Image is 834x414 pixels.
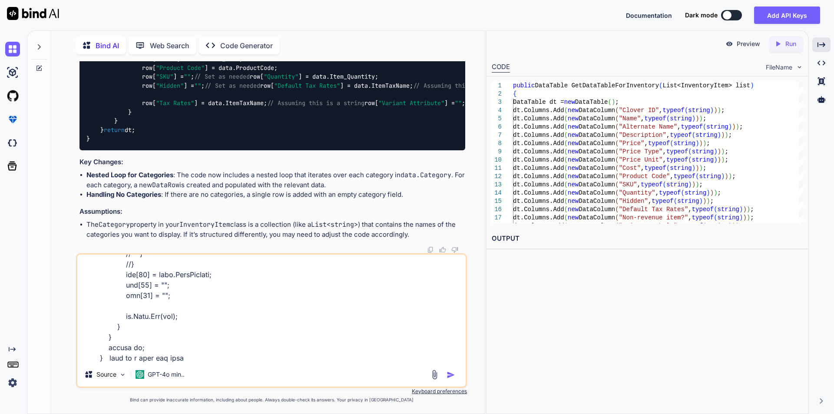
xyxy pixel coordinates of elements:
span: ( [685,107,688,114]
h2: OUTPUT [486,229,808,249]
span: FileName [766,63,792,72]
span: ) [692,115,695,122]
span: ( [695,173,699,180]
span: ( [615,189,619,196]
span: ; [710,198,713,205]
span: ; [739,222,743,229]
span: "Hidden" [619,198,648,205]
div: 18 [492,222,502,230]
p: Code Generator [220,40,273,51]
span: new [568,165,579,172]
span: dt.Columns.Add [513,140,564,147]
span: ( [564,165,567,172]
span: ; [732,173,735,180]
span: , [666,132,670,139]
span: ) [739,214,743,221]
p: Run [785,40,796,48]
span: ( [564,214,567,221]
span: ) [721,148,725,155]
span: ) [732,123,735,130]
span: ( [673,198,677,205]
span: typeof [644,115,666,122]
span: "Tax Rates" [156,99,194,107]
span: typeof [681,123,702,130]
span: ; [728,132,731,139]
span: ) [728,123,731,130]
span: ) [612,99,615,106]
span: string [692,148,713,155]
span: ( [615,132,619,139]
span: ( [564,206,567,213]
div: 17 [492,214,502,222]
span: ( [714,206,717,213]
span: , [670,173,673,180]
span: ) [710,107,713,114]
span: ) [732,222,735,229]
span: dt.Columns.Add [513,123,564,130]
span: typeof [652,198,673,205]
button: Documentation [626,11,672,20]
span: ) [714,156,717,163]
span: string [692,156,713,163]
span: Dark mode [685,11,718,20]
img: copy [427,246,434,253]
span: , [688,214,692,221]
span: dt.Columns.Add [513,222,564,229]
span: new [568,115,579,122]
span: typeof [673,173,695,180]
span: ) [699,140,702,147]
span: , [641,165,644,172]
span: ( [615,165,619,172]
h3: Assumptions: [79,207,465,217]
li: : If there are no categories, a single row is added with an empty category field. [86,190,465,200]
div: 11 [492,164,502,172]
span: , [641,115,644,122]
div: 7 [492,131,502,139]
div: 12 [492,172,502,181]
span: ( [564,189,567,196]
span: ( [681,189,684,196]
span: , [677,123,681,130]
span: ; [721,107,725,114]
span: typeof [670,132,692,139]
span: ) [721,132,725,139]
span: ) [735,123,739,130]
img: ai-studio [5,65,20,80]
span: ) [695,140,699,147]
span: , [662,156,666,163]
span: ) [746,206,750,213]
span: new [568,206,579,213]
span: // Set as needed [194,73,250,81]
span: typeof [641,181,662,188]
span: ; [717,189,721,196]
span: ( [615,123,619,130]
span: ( [666,165,670,172]
span: ( [564,140,567,147]
span: typeof [648,140,670,147]
span: ; [703,165,706,172]
span: ( [615,148,619,155]
div: 3 [492,98,502,106]
span: ) [717,156,721,163]
span: dt.Columns.Add [513,115,564,122]
code: DataRow [152,181,179,189]
img: premium [5,112,20,127]
img: chat [5,42,20,56]
p: Web Search [150,40,189,51]
code: Category [99,220,130,229]
span: new [568,222,579,229]
span: DataColumn [579,148,615,155]
span: dt.Columns.Add [513,107,564,114]
span: ( [615,107,619,114]
img: darkCloudIdeIcon [5,136,20,150]
span: "Alternate Name" [619,123,677,130]
span: ( [564,132,567,139]
span: string [688,107,710,114]
span: string [670,115,692,122]
span: "Default Tax Rates" [619,206,688,213]
span: typeof [659,189,681,196]
div: 13 [492,181,502,189]
span: new [568,156,579,163]
span: string [717,206,739,213]
span: string [685,189,706,196]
